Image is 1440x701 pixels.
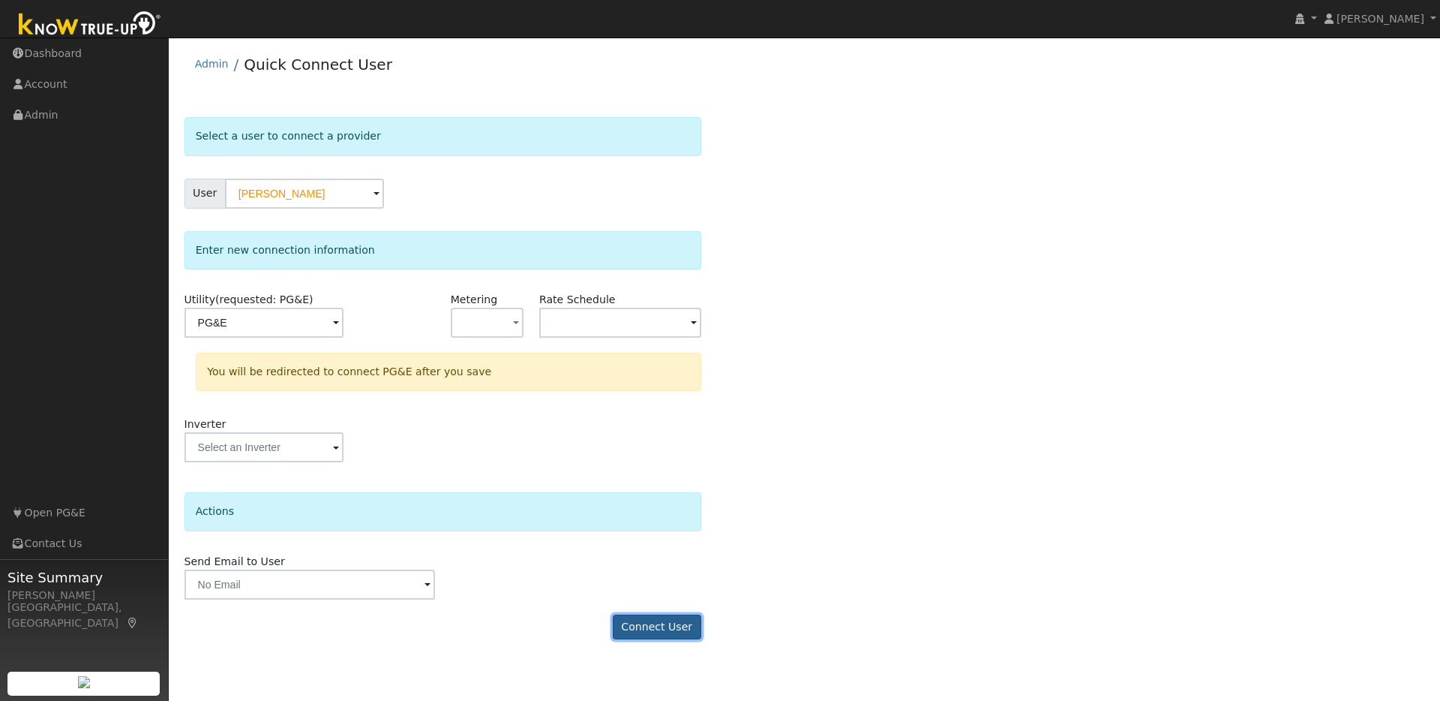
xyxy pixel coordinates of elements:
[184,570,435,600] input: No Email
[215,293,313,305] span: (requested: PG&E)
[7,588,160,603] div: [PERSON_NAME]
[539,292,615,308] label: Rate Schedule
[184,492,701,531] div: Actions
[126,617,139,629] a: Map
[184,292,313,308] label: Utility
[195,58,229,70] a: Admin
[7,567,160,588] span: Site Summary
[184,432,343,462] input: Select an Inverter
[613,615,701,640] button: Connect User
[184,417,226,432] label: Inverter
[1336,13,1424,25] span: [PERSON_NAME]
[451,292,498,308] label: Metering
[184,179,226,209] span: User
[184,231,701,269] div: Enter new connection information
[184,308,343,338] input: Select a Utility
[7,600,160,631] div: [GEOGRAPHIC_DATA], [GEOGRAPHIC_DATA]
[225,179,384,209] input: Select a User
[196,353,701,391] div: You will be redirected to connect PG&E after you save
[78,676,90,688] img: retrieve
[244,56,392,74] a: Quick Connect User
[184,554,285,570] label: Send Email to User
[11,8,169,42] img: Know True-Up
[184,117,701,155] div: Select a user to connect a provider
